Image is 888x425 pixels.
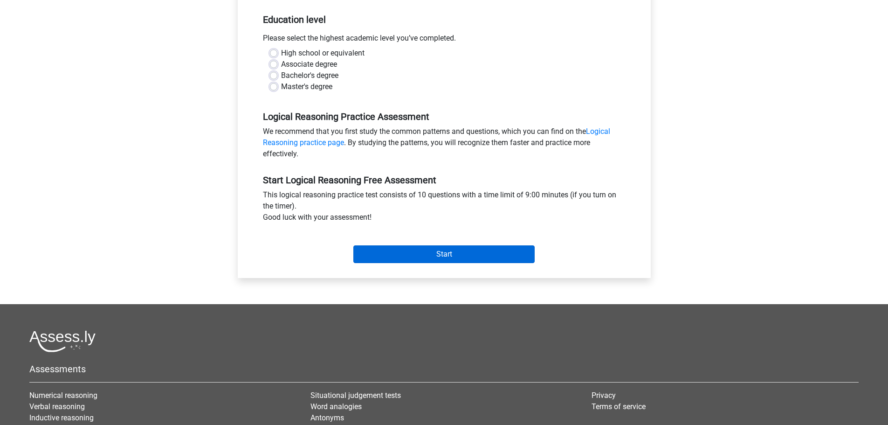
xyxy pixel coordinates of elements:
[29,402,85,411] a: Verbal reasoning
[256,189,633,227] div: This logical reasoning practice test consists of 10 questions with a time limit of 9:00 minutes (...
[263,174,626,186] h5: Start Logical Reasoning Free Assessment
[29,330,96,352] img: Assessly logo
[256,33,633,48] div: Please select the highest academic level you’ve completed.
[592,391,616,400] a: Privacy
[29,413,94,422] a: Inductive reasoning
[281,59,337,70] label: Associate degree
[263,111,626,122] h5: Logical Reasoning Practice Assessment
[281,81,332,92] label: Master's degree
[256,126,633,163] div: We recommend that you first study the common patterns and questions, which you can find on the . ...
[281,70,338,81] label: Bachelor's degree
[263,10,626,29] h5: Education level
[592,402,646,411] a: Terms of service
[310,402,362,411] a: Word analogies
[29,363,859,375] h5: Assessments
[29,391,97,400] a: Numerical reasoning
[310,391,401,400] a: Situational judgement tests
[310,413,344,422] a: Antonyms
[353,245,535,263] input: Start
[281,48,365,59] label: High school or equivalent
